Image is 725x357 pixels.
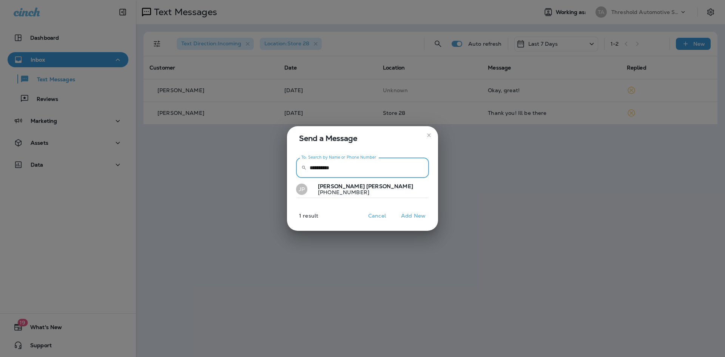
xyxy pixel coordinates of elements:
[312,189,413,195] p: [PHONE_NUMBER]
[301,155,376,160] label: To: Search by Name or Phone Number
[299,132,429,144] span: Send a Message
[318,183,365,190] span: [PERSON_NAME]
[366,183,413,190] span: [PERSON_NAME]
[284,213,318,225] p: 1 result
[296,184,307,195] div: JP
[296,181,429,198] button: JP[PERSON_NAME] [PERSON_NAME][PHONE_NUMBER]
[423,129,435,141] button: close
[363,210,391,222] button: Cancel
[397,210,429,222] button: Add New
